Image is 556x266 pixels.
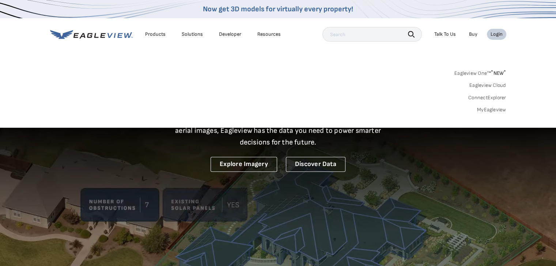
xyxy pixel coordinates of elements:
a: ConnectExplorer [468,95,506,101]
p: A new era starts here. Built on more than 3.5 billion high-resolution aerial images, Eagleview ha... [166,113,390,148]
div: Resources [257,31,281,38]
a: Now get 3D models for virtually every property! [203,5,353,14]
div: Talk To Us [434,31,456,38]
input: Search [322,27,422,42]
a: Discover Data [286,157,345,172]
span: NEW [491,70,506,76]
a: Eagleview Cloud [469,82,506,89]
div: Login [491,31,503,38]
a: Explore Imagery [211,157,277,172]
div: Products [145,31,166,38]
div: Solutions [182,31,203,38]
a: Eagleview One™*NEW* [454,68,506,76]
a: Buy [469,31,477,38]
a: MyEagleview [477,107,506,113]
a: Developer [219,31,241,38]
